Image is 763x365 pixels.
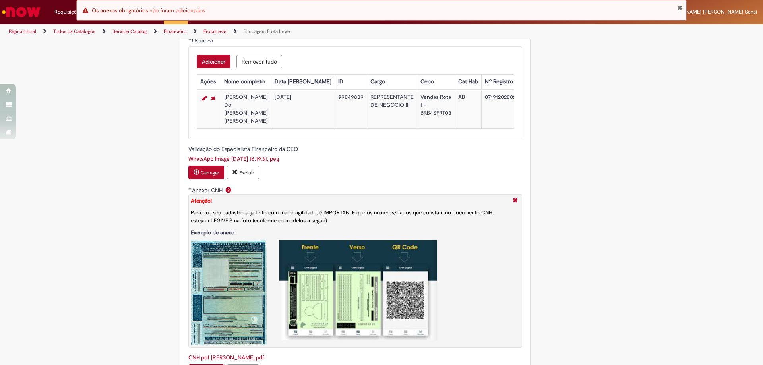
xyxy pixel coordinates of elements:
span: Requisições [54,8,82,16]
td: AB [455,90,481,128]
span: Ajuda para Anexar CNH [224,187,233,193]
strong: Atenção! [191,197,212,204]
a: Download de WhatsApp Image 2025-08-28 at 16.19.31.jpeg [188,155,279,162]
strong: Exemplo de anexo: [191,229,236,236]
th: Data [PERSON_NAME] [271,74,335,89]
a: Editar Linha 1 [200,93,209,103]
button: Fechar Notificação [677,4,682,11]
span: Usuários [192,37,215,44]
span: Obrigatório Preenchido [188,187,192,190]
button: Carregar anexo de Validação do Especialista Financeiro da GEO. [188,166,224,179]
i: Fechar More information Por question_anexar_cnh [511,197,520,205]
button: Remove all rows for Usuários [236,55,282,68]
span: Anexar CNH [192,187,224,194]
th: Nome completo [221,74,271,89]
a: Remover linha 1 [209,93,217,103]
td: 07191202802 [481,90,529,128]
a: Todos os Catálogos [53,28,95,35]
td: [PERSON_NAME] Do [PERSON_NAME] [PERSON_NAME] [221,90,271,128]
th: Nº Registro CNH [481,74,529,89]
small: Excluir [239,170,254,176]
span: Para que seu cadastro seja feito com maior agilidade, é IMPORTANTE que os números/dados que const... [191,209,494,224]
span: Os anexos obrigatórios não foram adicionados [92,7,205,14]
th: Cat Hab [455,74,481,89]
span: Obrigatório Preenchido [188,37,192,41]
td: REPRESENTANTE DE NEGOCIO II [367,90,417,128]
a: Frota Leve [203,28,227,35]
a: Blindagem Frota Leve [244,28,290,35]
td: 99849889 [335,90,367,128]
th: ID [335,74,367,89]
a: Service Catalog [112,28,147,35]
ul: Trilhas de página [6,24,503,39]
a: Download de CNH.pdf Jessica.pdf [188,354,264,361]
span: Validação do Especialista Financeiro da GEO. [188,145,300,153]
th: Ações [197,74,221,89]
a: Página inicial [9,28,36,35]
td: [DATE] [271,90,335,128]
a: Financeiro [164,28,186,35]
img: ServiceNow [1,4,42,20]
td: Vendas Rota 1 - BRB4SFRT03 [417,90,455,128]
button: Excluir anexo WhatsApp Image 2025-08-28 at 16.19.31.jpeg [227,166,259,179]
th: Cargo [367,74,417,89]
span: [PERSON_NAME] [PERSON_NAME] Sensi [661,8,757,15]
button: Add a row for Usuários [197,55,230,68]
small: Carregar [201,170,219,176]
th: Ceco [417,74,455,89]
